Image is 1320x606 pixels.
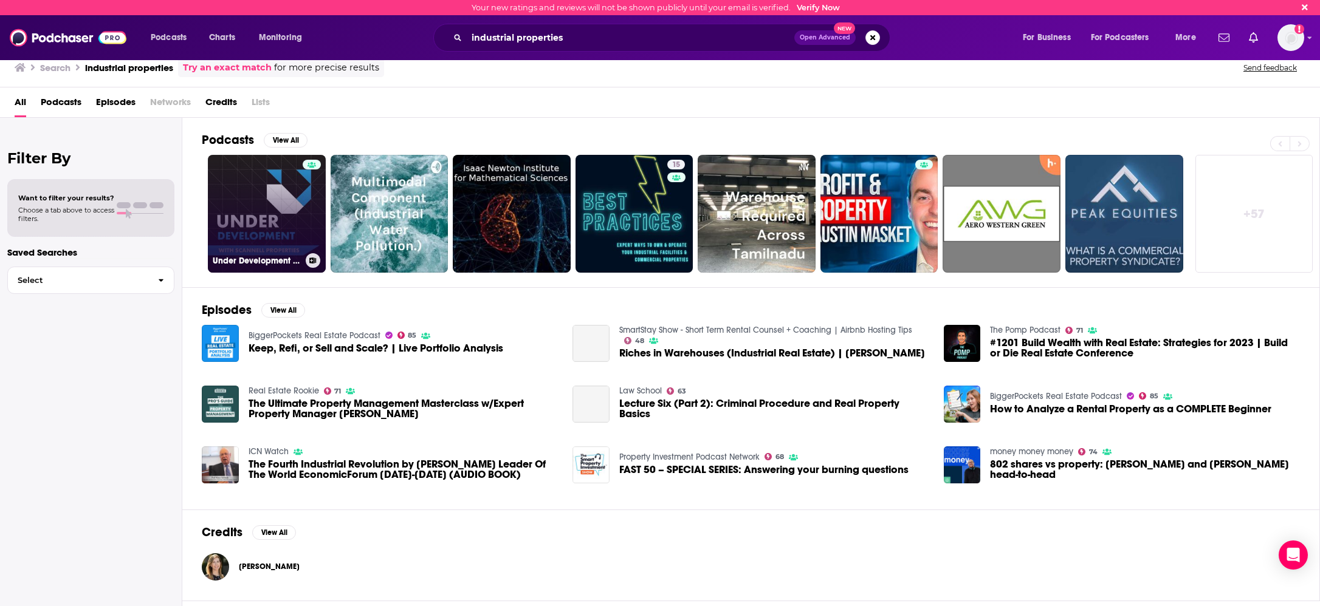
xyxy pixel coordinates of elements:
span: [PERSON_NAME] [239,562,300,571]
span: Choose a tab above to access filters. [18,206,114,223]
a: 68 [765,453,784,460]
a: Keep, Refi, or Sell and Scale? | Live Portfolio Analysis [249,343,503,353]
a: 63 [667,387,686,395]
span: for more precise results [274,61,379,75]
img: Podchaser - Follow, Share and Rate Podcasts [10,26,126,49]
span: 85 [1150,393,1158,399]
a: 85 [1139,392,1158,400]
a: How to Analyze a Rental Property as a COMPLETE Beginner [990,404,1271,414]
a: PodcastsView All [202,132,308,148]
span: 802 shares vs property: [PERSON_NAME] and [PERSON_NAME] head-to-head [990,459,1300,480]
button: View All [252,525,296,540]
a: The Ultimate Property Management Masterclass w/Expert Property Manager Karen Lane [202,386,239,423]
button: open menu [1083,28,1167,47]
a: 74 [1078,448,1098,455]
a: EpisodesView All [202,302,305,318]
a: Show notifications dropdown [1244,27,1263,48]
h3: Search [40,62,70,73]
a: Try an exact match [183,61,272,75]
span: Podcasts [151,29,187,46]
a: Show notifications dropdown [1214,27,1234,48]
a: FAST 50 – SPECIAL SERIES: Answering your burning questions [572,446,610,483]
a: The Pomp Podcast [990,325,1060,335]
img: How to Analyze a Rental Property as a COMPLETE Beginner [944,386,981,423]
span: Logged in as charlottestone [1277,24,1304,51]
div: Search podcasts, credits, & more... [445,24,902,52]
a: All [15,92,26,117]
img: Brooke Birtcher Gustafson [202,553,229,580]
span: 71 [334,389,341,394]
span: Want to filter your results? [18,194,114,202]
a: Lecture Six (Part 2): Criminal Procedure and Real Property Basics [572,386,610,423]
a: 85 [397,332,417,339]
svg: Email not verified [1294,24,1304,34]
a: money money money [990,446,1073,457]
button: open menu [1014,28,1086,47]
span: Lecture Six (Part 2): Criminal Procedure and Real Property Basics [619,398,929,419]
button: Open AdvancedNew [794,30,856,45]
img: Keep, Refi, or Sell and Scale? | Live Portfolio Analysis [202,325,239,362]
a: BiggerPockets Real Estate Podcast [990,391,1122,401]
a: Riches in Warehouses (Industrial Real Estate) | Chad Griffiths [572,325,610,362]
a: 802 shares vs property: Glen and John go head-to-head [990,459,1300,480]
a: Episodes [96,92,136,117]
img: #1201 Build Wealth with Real Estate: Strategies for 2023 | Build or Die Real Estate Conference [944,325,981,362]
span: 85 [408,333,416,338]
a: Property Investment Podcast Network [619,452,760,462]
button: View All [264,133,308,148]
h2: Filter By [7,149,174,167]
button: open menu [1167,28,1211,47]
div: Open Intercom Messenger [1279,540,1308,570]
a: Real Estate Rookie [249,386,319,396]
input: Search podcasts, credits, & more... [467,28,794,47]
h2: Episodes [202,302,252,318]
span: Charts [209,29,235,46]
span: For Podcasters [1091,29,1149,46]
a: 71 [324,387,342,395]
a: ICN Watch [249,446,289,457]
a: 48 [624,337,644,344]
a: Brooke Birtcher Gustafson [239,562,300,571]
button: open menu [142,28,202,47]
img: User Profile [1277,24,1304,51]
a: FAST 50 – SPECIAL SERIES: Answering your burning questions [619,465,909,475]
button: Brooke Birtcher GustafsonBrooke Birtcher Gustafson [202,547,1300,586]
span: Select [8,276,148,284]
a: Podcasts [41,92,81,117]
button: Select [7,267,174,294]
span: Lists [252,92,270,117]
img: The Fourth Industrial Revolution by Klaus Schwab Leader Of The World EconomicForum 2020-2030 (AUD... [202,446,239,483]
img: 802 shares vs property: Glen and John go head-to-head [944,446,981,483]
a: Credits [205,92,237,117]
a: 71 [1065,327,1083,334]
span: 48 [635,338,644,344]
a: #1201 Build Wealth with Real Estate: Strategies for 2023 | Build or Die Real Estate Conference [990,338,1300,358]
button: View All [261,303,305,318]
span: Open Advanced [800,35,850,41]
a: 15 [576,155,693,273]
a: +57 [1195,155,1313,273]
span: The Ultimate Property Management Masterclass w/Expert Property Manager [PERSON_NAME] [249,398,559,419]
span: 63 [678,389,686,394]
a: Charts [201,28,242,47]
div: Your new ratings and reviews will not be shown publicly until your email is verified. [472,3,840,12]
button: open menu [250,28,318,47]
a: The Fourth Industrial Revolution by Klaus Schwab Leader Of The World EconomicForum 2020-2030 (AUD... [249,459,559,480]
a: CreditsView All [202,525,296,540]
span: Networks [150,92,191,117]
a: Under Development with [PERSON_NAME] Properties [208,155,326,273]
